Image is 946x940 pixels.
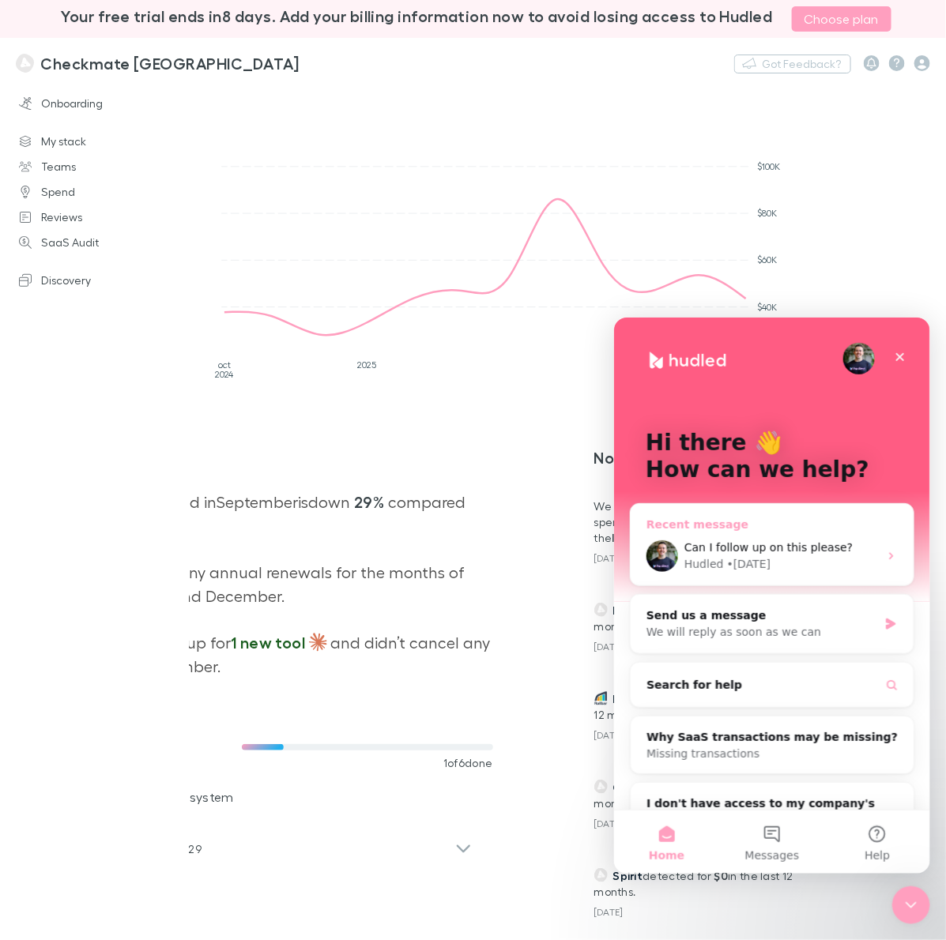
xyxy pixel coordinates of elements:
a: Teams [3,154,202,179]
span: 1 new tool [231,633,306,652]
img: CVS's Logo [594,780,609,794]
iframe: Intercom live chat [892,886,930,924]
a: Rollbar [594,692,651,705]
img: images%2Flogos%2FMeN9IuXMAKbEZyec4vVDSkdPUWK2%2Fservices%2Fsrv_GHWxvonJlXAs0ZhVAmA2__1 [308,633,327,652]
button: Help [211,493,316,556]
span: Rollbar [613,692,651,705]
a: Desk [594,603,641,617]
span: Home [35,532,70,543]
a: Discovery [3,268,202,293]
span: CVS [613,780,636,794]
a: Reviews [3,205,202,230]
tspan: $80K [757,208,778,218]
p: detected for in the last 12 months. [594,691,797,723]
strong: last 12 months [612,531,692,544]
a: Onboarding [3,91,202,116]
a: Choose plan [792,6,891,32]
p: We have detected and a spend on software of in the . [594,498,797,546]
img: Rollbar's Logo [594,691,609,705]
a: My stack [3,129,202,154]
h3: Checkmate [GEOGRAPHIC_DATA] [40,54,299,73]
div: Close [272,25,300,54]
div: [DATE] [594,900,797,919]
a: CVS [594,780,636,794]
strong: 29% [354,492,384,511]
tspan: $40K [757,302,778,312]
span: Your overall SaaS spend in September is down compared to August . [23,492,465,535]
div: [DATE] [594,634,797,653]
a: Spirit [594,869,643,882]
span: Help [251,532,276,543]
tspan: oct [218,359,231,370]
button: Messages [105,493,210,556]
h3: Notifications [594,448,794,467]
div: [DATE] [594,546,797,565]
img: Desk's Logo [594,603,609,617]
p: detected for in the last 12 months. [594,868,797,900]
a: SaaS Audit [3,230,202,255]
strong: $0 [714,869,729,882]
h3: Your free trial ends in 8 days . Add your billing information now to avoid losing access to Hudled [61,6,772,32]
div: I don't have access to my company's accounting system [17,465,300,557]
span: Your company signed up for and didn’t cancel any subscriptions in September . [23,633,491,675]
tspan: 2025 [357,359,376,370]
div: I don't have access to my company's accounting system [32,478,284,511]
tspan: 2024 [215,369,234,379]
a: Spend [3,179,202,205]
a: Checkmate [GEOGRAPHIC_DATA] [6,44,309,82]
span: Spirit [613,869,643,882]
span: 1 of 6 done [443,757,493,769]
p: detected for in the last 12 months. [594,603,797,634]
img: Spirit's Logo [594,868,609,882]
button: Got Feedback? [734,55,851,73]
p: detected for in the last 12 months. [594,780,797,811]
span: Messages [131,532,186,543]
span: Desk [613,603,641,617]
img: Checkmate New Zealand's Logo [16,54,34,73]
div: [DATE] [594,723,797,742]
iframe: Intercom live chat [614,318,930,874]
span: We haven’t detected any annual renewals for the months of October, November and December . [23,562,465,605]
tspan: $100K [757,161,781,171]
div: [DATE] [594,811,797,830]
tspan: $60K [757,255,778,265]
